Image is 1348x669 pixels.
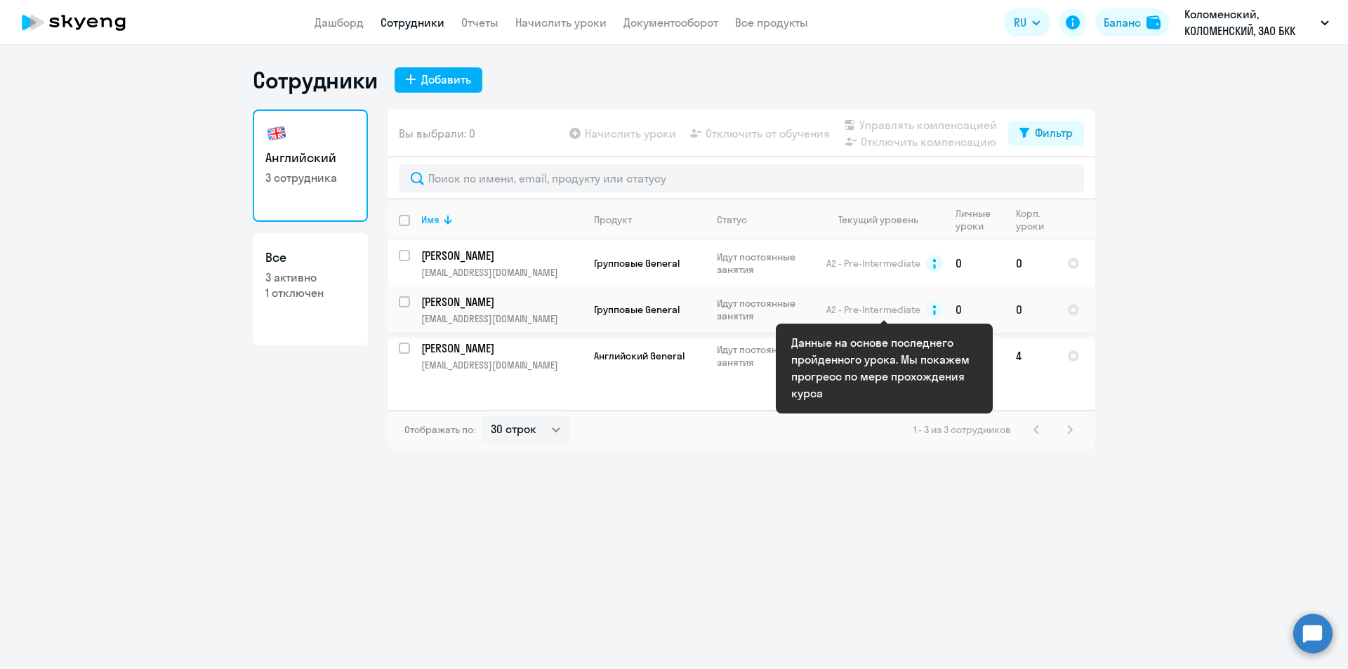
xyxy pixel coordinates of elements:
div: Баланс [1104,14,1141,31]
img: english [265,122,288,145]
p: Идут постоянные занятия [717,343,813,369]
h3: Все [265,249,355,267]
span: Английский General [594,350,685,362]
div: Имя [421,213,582,226]
button: Фильтр [1008,121,1084,146]
button: Добавить [395,67,482,93]
span: A2 - Pre-Intermediate [826,257,920,270]
div: Корп. уроки [1016,207,1046,232]
span: Групповые General [594,303,680,316]
p: Идут постоянные занятия [717,251,813,276]
td: 0 [944,240,1005,286]
p: Коломенский, КОЛОМЕНСКИЙ, ЗАО БКК [1184,6,1315,39]
p: 3 активно [265,270,355,285]
div: Продукт [594,213,632,226]
p: [EMAIL_ADDRESS][DOMAIN_NAME] [421,359,582,371]
td: 0 [1005,240,1056,286]
p: 1 отключен [265,285,355,300]
h1: Сотрудники [253,66,378,94]
img: balance [1147,15,1161,29]
a: Английский3 сотрудника [253,110,368,222]
div: Текущий уровень [838,213,918,226]
div: Личные уроки [956,207,1004,232]
span: Групповые General [594,257,680,270]
button: Коломенский, КОЛОМЕНСКИЙ, ЗАО БКК [1177,6,1336,39]
span: RU [1014,14,1026,31]
input: Поиск по имени, email, продукту или статусу [399,164,1084,192]
a: Начислить уроки [515,15,607,29]
span: Отображать по: [404,423,475,436]
p: [EMAIL_ADDRESS][DOMAIN_NAME] [421,266,582,279]
div: Добавить [421,71,471,88]
p: [EMAIL_ADDRESS][DOMAIN_NAME] [421,312,582,325]
div: Фильтр [1035,124,1073,141]
div: Статус [717,213,813,226]
a: Отчеты [461,15,498,29]
span: Вы выбрали: 0 [399,125,475,142]
span: A2 - Pre-Intermediate [826,303,920,316]
div: Текущий уровень [825,213,944,226]
button: Балансbalance [1095,8,1169,37]
td: 4 [1005,333,1056,379]
p: 3 сотрудника [265,170,355,185]
div: Продукт [594,213,705,226]
h3: Английский [265,149,355,167]
div: Данные на основе последнего пройденного урока. Мы покажем прогресс по мере прохождения курса [791,334,977,402]
p: Идут постоянные занятия [717,297,813,322]
a: Документооборот [623,15,718,29]
p: [PERSON_NAME] [421,294,580,310]
a: Все продукты [735,15,808,29]
a: Сотрудники [381,15,444,29]
div: Статус [717,213,747,226]
a: Дашборд [315,15,364,29]
p: [PERSON_NAME] [421,340,580,356]
td: 0 [944,286,1005,333]
td: 0 [1005,286,1056,333]
div: Корп. уроки [1016,207,1055,232]
div: Имя [421,213,440,226]
span: 1 - 3 из 3 сотрудников [913,423,1011,436]
button: RU [1004,8,1050,37]
p: [PERSON_NAME] [421,248,580,263]
a: [PERSON_NAME] [421,248,582,263]
a: Все3 активно1 отключен [253,233,368,345]
a: [PERSON_NAME] [421,294,582,310]
a: [PERSON_NAME] [421,340,582,356]
div: Личные уроки [956,207,995,232]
